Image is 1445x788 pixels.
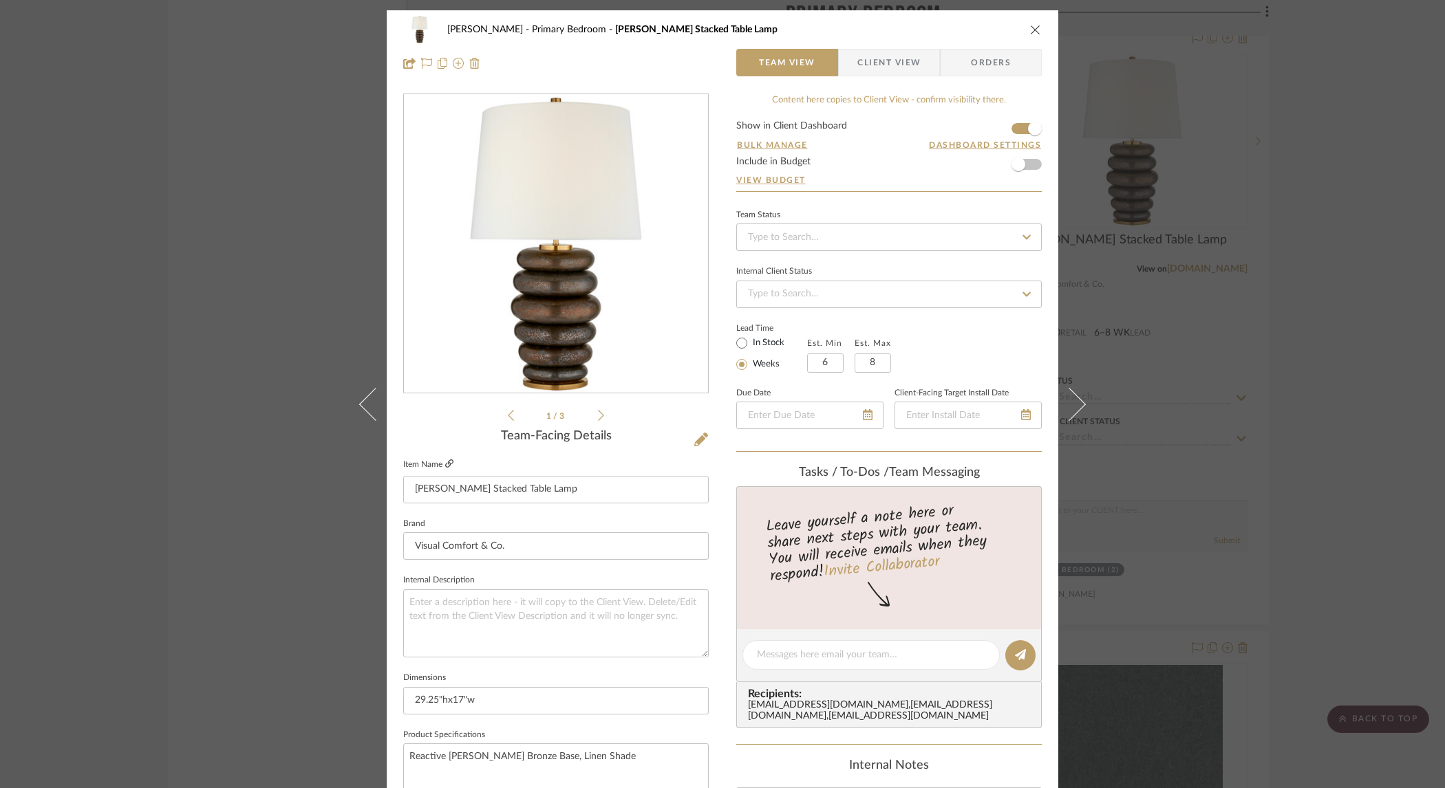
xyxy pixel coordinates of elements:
label: Lead Time [736,322,807,334]
span: Tasks / To-Dos / [799,466,889,479]
span: Team View [759,49,815,76]
div: Content here copies to Client View - confirm visibility there. [736,94,1042,107]
span: / [553,412,559,420]
a: Invite Collaborator [823,550,941,584]
img: 4228d6da-8ff7-453a-a5d4-45ae80bb977f_436x436.jpg [407,95,705,393]
label: Item Name [403,459,453,470]
div: Internal Notes [736,758,1042,774]
button: Bulk Manage [736,139,809,151]
img: 4228d6da-8ff7-453a-a5d4-45ae80bb977f_48x40.jpg [403,16,436,43]
input: Enter Due Date [736,402,884,429]
span: Orders [956,49,1026,76]
label: Dimensions [403,675,446,681]
label: Weeks [750,358,780,371]
input: Type to Search… [736,281,1042,308]
input: Enter Brand [403,532,709,560]
div: 0 [404,95,708,393]
span: Recipients: [748,688,1036,700]
label: Brand [403,521,425,527]
button: Dashboard Settings [928,139,1042,151]
div: Internal Client Status [736,268,812,275]
span: Client View [857,49,921,76]
img: Remove from project [469,58,480,69]
label: Est. Min [807,338,842,348]
input: Enter Item Name [403,476,709,503]
label: Internal Description [403,577,475,584]
div: [EMAIL_ADDRESS][DOMAIN_NAME] , [EMAIL_ADDRESS][DOMAIN_NAME] , [EMAIL_ADDRESS][DOMAIN_NAME] [748,700,1036,722]
a: View Budget [736,175,1042,186]
input: Type to Search… [736,223,1042,251]
label: Client-Facing Target Install Date [895,390,1009,397]
label: Product Specifications [403,732,485,738]
span: Primary Bedroom [532,25,615,34]
label: Est. Max [855,338,891,348]
button: close [1029,23,1042,36]
label: In Stock [750,337,784,349]
mat-radio-group: Select item type [736,334,807,373]
label: Due Date [736,390,771,397]
span: [PERSON_NAME] [447,25,532,34]
div: Team-Facing Details [403,429,709,444]
div: team Messaging [736,466,1042,481]
span: 1 [546,412,553,420]
div: Leave yourself a note here or share next steps with your team. You will receive emails when they ... [735,496,1044,588]
input: Enter Install Date [895,402,1042,429]
input: Enter the dimensions of this item [403,687,709,714]
div: Team Status [736,212,780,219]
span: 3 [559,412,566,420]
span: [PERSON_NAME] Stacked Table Lamp [615,25,778,34]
